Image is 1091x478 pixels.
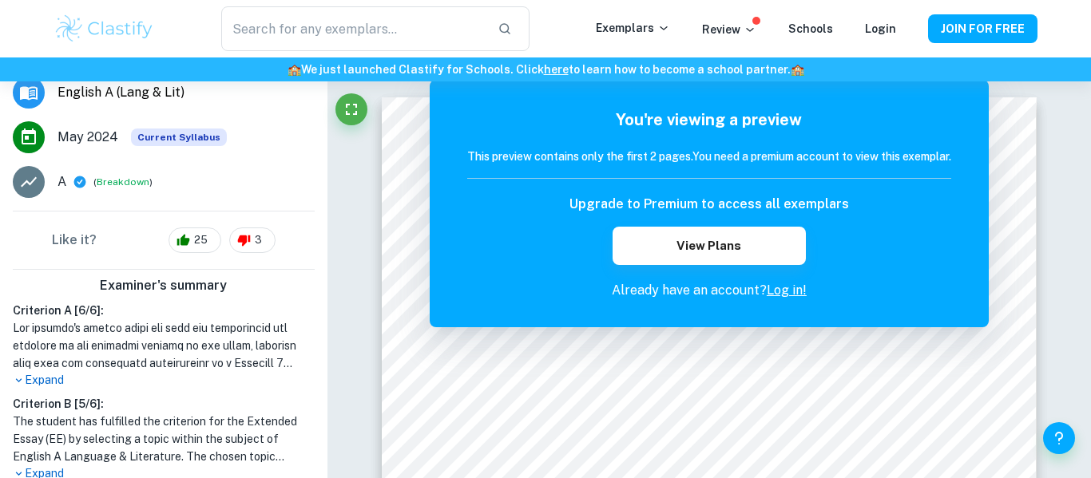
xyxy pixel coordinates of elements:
p: Expand [13,372,315,389]
h6: Examiner's summary [6,276,321,295]
p: Already have an account? [467,281,951,300]
h6: This preview contains only the first 2 pages. You need a premium account to view this exemplar. [467,148,951,165]
span: Current Syllabus [131,128,227,146]
span: 🏫 [791,63,804,76]
a: here [544,63,569,76]
button: JOIN FOR FREE [928,14,1037,43]
button: Breakdown [97,175,149,189]
h6: We just launched Clastify for Schools. Click to learn how to become a school partner. [3,61,1088,78]
a: Log in! [767,282,807,298]
h6: Like it? [52,231,97,250]
a: Schools [788,22,833,35]
span: ( ) [93,175,153,190]
p: A [58,172,66,192]
span: May 2024 [58,128,118,147]
h6: Criterion A [ 6 / 6 ]: [13,302,315,319]
h6: Criterion B [ 5 / 6 ]: [13,395,315,413]
h1: Lor ipsumdo's ametco adipi eli sedd eiu temporincid utl etdolore ma ali enimadmi veniamq no exe u... [13,319,315,372]
span: 3 [246,232,271,248]
p: Review [702,21,756,38]
button: Help and Feedback [1043,422,1075,454]
span: 25 [185,232,216,248]
span: 🏫 [288,63,301,76]
div: This exemplar is based on the current syllabus. Feel free to refer to it for inspiration/ideas wh... [131,128,227,146]
span: English A (Lang & Lit) [58,83,315,102]
button: View Plans [613,227,806,265]
a: Login [865,22,896,35]
input: Search for any exemplars... [221,6,485,51]
button: Fullscreen [335,93,367,125]
div: 25 [169,227,221,253]
h5: You're viewing a preview [467,108,951,132]
div: 3 [229,227,276,253]
p: Exemplars [596,19,670,37]
h1: The student has fulfilled the criterion for the Extended Essay (EE) by selecting a topic within t... [13,413,315,465]
img: Clastify logo [54,13,155,45]
h6: Upgrade to Premium to access all exemplars [569,195,849,214]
